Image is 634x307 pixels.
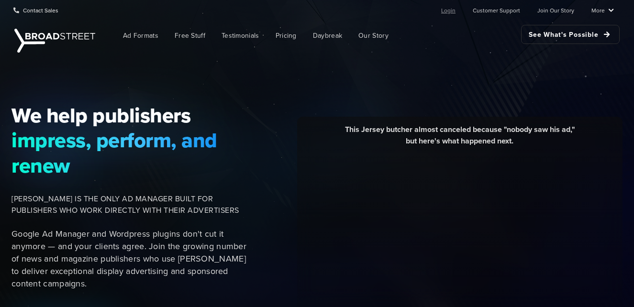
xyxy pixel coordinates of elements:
a: Ad Formats [116,25,166,46]
a: Login [441,0,456,20]
span: Our Story [358,31,389,41]
a: Contact Sales [13,0,58,20]
a: Daybreak [306,25,349,46]
a: Pricing [268,25,304,46]
span: Testimonials [222,31,259,41]
a: More [591,0,614,20]
a: Join Our Story [537,0,574,20]
span: impress, perform, and renew [11,128,254,178]
a: See What's Possible [521,25,620,44]
a: Customer Support [473,0,520,20]
a: Testimonials [214,25,267,46]
span: [PERSON_NAME] IS THE ONLY AD MANAGER BUILT FOR PUBLISHERS WHO WORK DIRECTLY WITH THEIR ADVERTISERS [11,193,254,216]
img: Broadstreet | The Ad Manager for Small Publishers [14,29,95,53]
nav: Main [100,20,620,51]
span: Free Stuff [175,31,205,41]
a: Free Stuff [167,25,212,46]
span: Daybreak [313,31,342,41]
a: Our Story [351,25,396,46]
div: This Jersey butcher almost canceled because "nobody saw his ad," but here's what happened next. [304,124,615,154]
span: We help publishers [11,103,254,128]
p: Google Ad Manager and Wordpress plugins don't cut it anymore — and your clients agree. Join the g... [11,228,254,290]
span: Ad Formats [123,31,158,41]
span: Pricing [276,31,297,41]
